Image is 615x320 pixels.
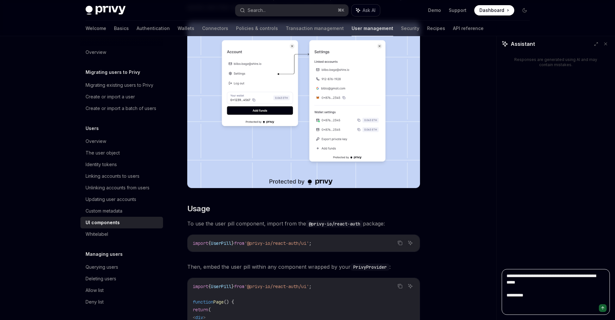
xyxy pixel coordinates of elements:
span: To use the user pill component, import from the package: [187,219,420,228]
code: PrivyProvider [351,264,389,271]
div: Deleting users [86,275,116,283]
h5: Managing users [86,250,123,258]
span: Then, embed the user pill within any component wrapped by your : [187,262,420,271]
div: Allow list [86,286,104,294]
a: UI components [80,217,163,228]
h5: Migrating users to Privy [86,68,140,76]
a: Deleting users [80,273,163,285]
span: UserPill [211,284,231,289]
a: Support [449,7,466,14]
div: Unlinking accounts from users [86,184,149,192]
button: Ask AI [406,282,415,290]
img: dark logo [86,6,126,15]
span: '@privy-io/react-auth/ui' [244,284,309,289]
button: Search...⌘K [235,5,348,16]
span: ; [309,240,312,246]
div: Updating user accounts [86,195,136,203]
a: Recipes [427,21,445,36]
a: Unlinking accounts from users [80,182,163,194]
div: Deny list [86,298,104,306]
a: Authentication [137,21,170,36]
h5: Users [86,125,99,132]
div: Responses are generated using AI and may contain mistakes. [512,57,600,67]
code: @privy-io/react-auth [306,220,363,227]
a: Linking accounts to users [80,170,163,182]
a: Security [401,21,419,36]
img: images/Userpill2.png [187,22,420,188]
span: import [193,284,208,289]
a: Wallets [178,21,194,36]
span: Ask AI [363,7,375,14]
span: from [234,240,244,246]
div: Create or import a batch of users [86,105,156,112]
div: Create or import a user [86,93,135,101]
span: Page [213,299,224,305]
div: Overview [86,48,106,56]
span: ; [309,284,312,289]
div: Overview [86,137,106,145]
a: Create or import a user [80,91,163,103]
a: Basics [114,21,129,36]
span: ( [208,307,211,313]
span: '@privy-io/react-auth/ui' [244,240,309,246]
button: Copy the contents from the code block [396,239,404,247]
span: Assistant [511,40,535,48]
a: Connectors [202,21,228,36]
a: Identity tokens [80,159,163,170]
span: ⌘ K [338,8,344,13]
a: Overview [80,135,163,147]
span: } [231,240,234,246]
a: Custom metadata [80,205,163,217]
span: Dashboard [479,7,504,14]
span: from [234,284,244,289]
a: Policies & controls [236,21,278,36]
a: User management [352,21,393,36]
a: Welcome [86,21,106,36]
button: Send message [599,304,607,312]
span: () { [224,299,234,305]
span: return [193,307,208,313]
button: Ask AI [352,5,380,16]
div: The user object [86,149,120,157]
a: Create or import a batch of users [80,103,163,114]
span: function [193,299,213,305]
span: } [231,284,234,289]
div: Linking accounts to users [86,172,139,180]
a: Overview [80,46,163,58]
span: { [208,284,211,289]
span: UserPill [211,240,231,246]
a: Querying users [80,261,163,273]
a: Updating user accounts [80,194,163,205]
span: { [208,240,211,246]
div: Custom metadata [86,207,122,215]
div: UI components [86,219,120,226]
div: Identity tokens [86,161,117,168]
span: import [193,240,208,246]
a: Dashboard [474,5,514,15]
a: API reference [453,21,484,36]
a: The user object [80,147,163,159]
a: Deny list [80,296,163,308]
a: Whitelabel [80,228,163,240]
div: Search... [248,6,266,14]
a: Allow list [80,285,163,296]
button: Ask AI [406,239,415,247]
div: Migrating existing users to Privy [86,81,153,89]
button: Copy the contents from the code block [396,282,404,290]
div: Querying users [86,263,118,271]
div: Whitelabel [86,230,108,238]
a: Transaction management [286,21,344,36]
button: Toggle dark mode [519,5,530,15]
a: Migrating existing users to Privy [80,79,163,91]
span: Usage [187,204,210,214]
a: Demo [428,7,441,14]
